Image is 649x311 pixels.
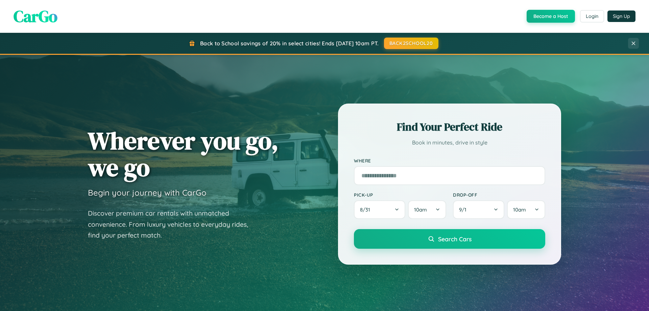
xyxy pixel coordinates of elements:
p: Discover premium car rentals with unmatched convenience. From luxury vehicles to everyday rides, ... [88,208,257,241]
label: Pick-up [354,192,446,198]
button: 8/31 [354,200,405,219]
span: Back to School savings of 20% in select cities! Ends [DATE] 10am PT. [200,40,379,47]
button: 10am [507,200,545,219]
button: Become a Host [527,10,575,23]
span: Search Cars [438,235,472,243]
button: BACK2SCHOOL20 [384,38,438,49]
span: 8 / 31 [360,206,374,213]
button: 10am [408,200,446,219]
label: Drop-off [453,192,545,198]
span: CarGo [14,5,57,27]
button: Login [580,10,604,22]
h3: Begin your journey with CarGo [88,187,207,198]
h2: Find Your Perfect Ride [354,119,545,134]
button: 9/1 [453,200,504,219]
span: 9 / 1 [459,206,470,213]
button: Sign Up [607,10,635,22]
h1: Wherever you go, we go [88,127,279,181]
label: Where [354,158,545,163]
span: 10am [513,206,526,213]
button: Search Cars [354,229,545,249]
span: 10am [414,206,427,213]
p: Book in minutes, drive in style [354,138,545,148]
